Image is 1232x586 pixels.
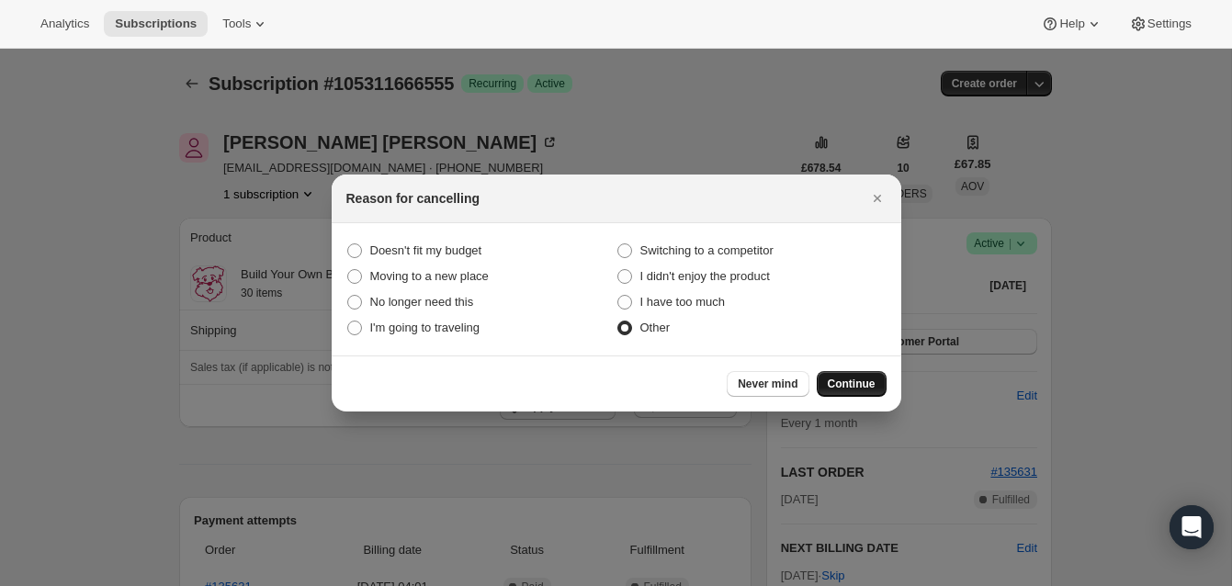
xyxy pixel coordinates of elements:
button: Never mind [727,371,808,397]
span: Moving to a new place [370,269,489,283]
span: I didn't enjoy the product [640,269,770,283]
span: Other [640,321,671,334]
span: Switching to a competitor [640,243,774,257]
button: Continue [817,371,887,397]
button: Close [865,186,890,211]
span: Analytics [40,17,89,31]
span: I'm going to traveling [370,321,480,334]
span: Help [1059,17,1084,31]
div: Open Intercom Messenger [1170,505,1214,549]
button: Analytics [29,11,100,37]
span: No longer need this [370,295,474,309]
span: I have too much [640,295,726,309]
span: Never mind [738,377,797,391]
span: Settings [1147,17,1192,31]
span: Tools [222,17,251,31]
button: Help [1030,11,1113,37]
h2: Reason for cancelling [346,189,480,208]
button: Tools [211,11,280,37]
span: Subscriptions [115,17,197,31]
span: Continue [828,377,876,391]
button: Subscriptions [104,11,208,37]
span: Doesn't fit my budget [370,243,482,257]
button: Settings [1118,11,1203,37]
